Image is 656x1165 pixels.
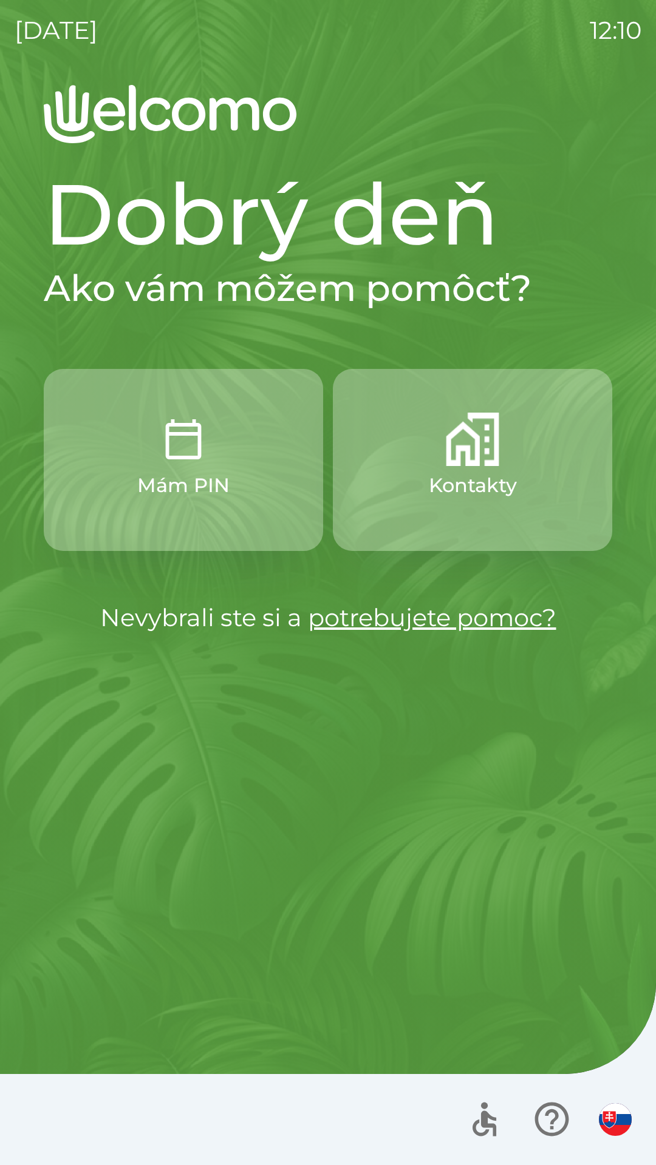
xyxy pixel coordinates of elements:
h1: Dobrý deň [44,163,612,266]
img: 5e2e28c1-c202-46ef-a5d1-e3942d4b9552.png [157,413,210,466]
p: Nevybrali ste si a [44,599,612,636]
p: 12:10 [590,12,641,49]
img: b27049de-0b2f-40e4-9c03-fd08ed06dc8a.png [446,413,499,466]
img: sk flag [599,1103,632,1136]
img: Logo [44,85,612,143]
button: Kontakty [333,369,612,551]
p: [DATE] [15,12,98,49]
a: potrebujete pomoc? [308,603,556,632]
h2: Ako vám môžem pomôcť? [44,266,612,311]
p: Kontakty [429,471,517,500]
p: Mám PIN [137,471,230,500]
button: Mám PIN [44,369,323,551]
